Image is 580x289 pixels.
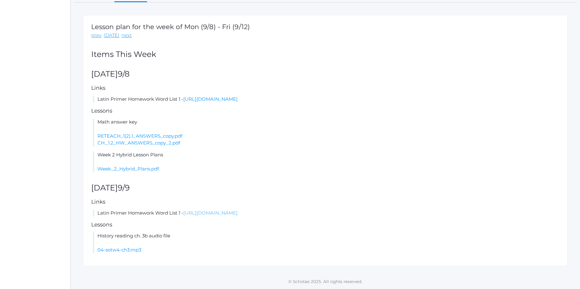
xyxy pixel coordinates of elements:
[93,119,559,147] li: Math answer key
[93,232,559,254] li: History reading ch. 3b audio file
[91,70,559,79] h2: [DATE]
[91,85,559,91] h5: Links
[93,96,559,103] li: Latin Primer Homework Word List 1 -
[118,69,130,79] span: 9/8
[91,108,559,114] h5: Lessons
[91,50,559,59] h2: Items This Week
[93,151,559,173] li: Week 2 Hybrid Lesson Plans
[91,184,559,192] h2: [DATE]
[91,23,250,30] h1: Lesson plan for the week of Mon (9/8) - Fri (9/12)
[97,133,182,139] a: RETEACH_1(2).1_ANSWERS_copy.pdf
[91,32,102,39] a: prev
[97,140,180,146] a: CH._1.2_HW_ANSWERS_copy_2.pdf
[104,32,119,39] a: [DATE]
[121,32,132,39] a: next
[93,210,559,217] li: Latin Primer Homework Word List 1 -
[183,96,238,102] a: [URL][DOMAIN_NAME]
[97,166,159,172] a: Week_2_Hybrid_Plans.pdf
[91,222,559,228] h5: Lessons
[91,199,559,205] h5: Links
[118,183,130,192] span: 9/9
[71,278,580,285] p: © Scholae 2025. All rights reserved.
[97,247,141,253] a: 04-sotw4-ch3.mp3
[183,210,238,216] a: [URL][DOMAIN_NAME]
